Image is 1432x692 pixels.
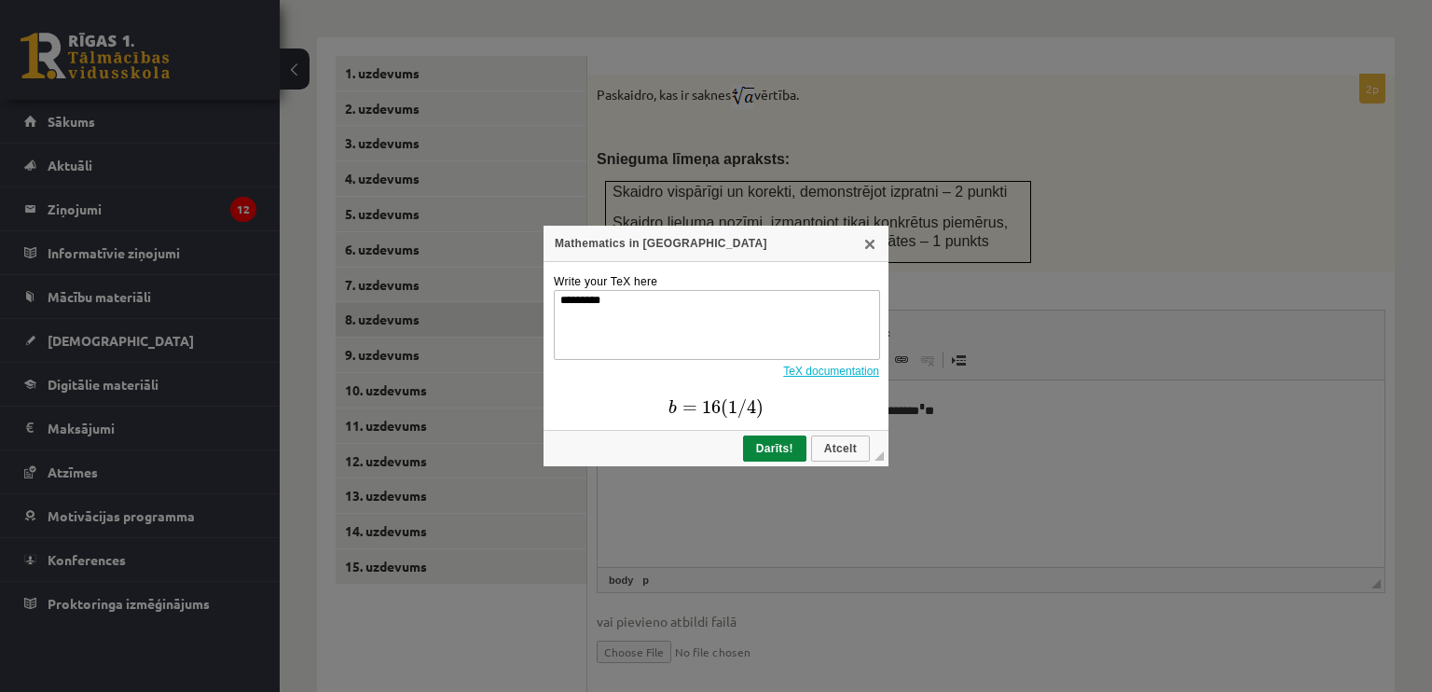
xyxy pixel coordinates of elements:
[88,3,95,22] span: )
[554,275,657,288] label: Write your TeX here
[78,4,88,17] span: 4
[813,442,868,455] span: Atcelt
[14,10,29,18] span: =
[60,4,69,17] span: 1
[745,442,805,455] span: Darīts!
[862,236,877,251] a: Aizvērt
[783,365,879,378] a: TeX documentation
[811,436,870,462] a: Atcelt
[874,451,884,461] div: Mērogot
[743,436,806,462] a: Darīts!
[19,19,768,71] body: Bagātinātā teksta redaktors, wiswyg-editor-user-answer-47024756874240
[544,226,888,262] div: Mathematics in [GEOGRAPHIC_DATA]
[69,3,78,22] span: /
[52,3,60,22] span: (
[34,4,52,18] span: 16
